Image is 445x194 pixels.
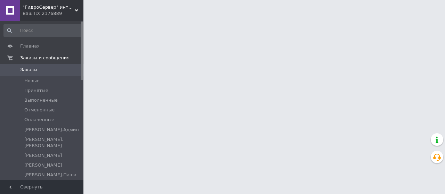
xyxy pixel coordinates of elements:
span: Заказы [20,67,37,73]
span: [PERSON_NAME].Админ [24,127,79,133]
span: [PERSON_NAME].Паша [24,172,76,178]
span: [PERSON_NAME] [24,162,62,168]
span: Принятые [24,87,48,94]
input: Поиск [3,24,82,37]
span: Главная [20,43,40,49]
div: Ваш ID: 2176889 [23,10,83,17]
span: Отмененные [24,107,55,113]
span: "ГидроСервер" интернет-магазин сантехники. [23,4,75,10]
span: Выполненные [24,97,58,103]
span: [PERSON_NAME].[PERSON_NAME] [24,136,81,149]
span: Оплаченные [24,117,54,123]
span: Заказы и сообщения [20,55,70,61]
span: Новые [24,78,40,84]
span: [PERSON_NAME] [24,152,62,159]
